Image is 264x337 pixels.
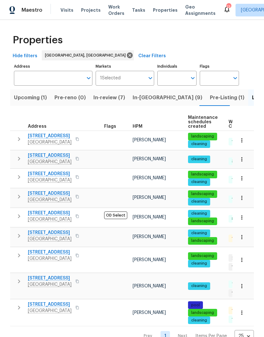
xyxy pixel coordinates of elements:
[108,4,124,16] span: Work Orders
[229,255,244,261] span: 2 WIP
[146,74,155,83] button: Open
[93,93,125,102] span: In-review (7)
[133,93,202,102] span: In-[GEOGRAPHIC_DATA] (9)
[81,7,101,13] span: Projects
[133,124,142,129] span: HPM
[133,138,166,142] span: [PERSON_NAME]
[132,8,145,12] span: Tasks
[189,134,217,139] span: landscaping
[84,74,93,83] button: Open
[189,238,217,243] span: landscaping
[189,172,217,177] span: landscaping
[60,7,73,13] span: Visits
[104,124,116,129] span: Flags
[229,308,243,313] span: 1 QC
[231,74,240,83] button: Open
[133,195,166,200] span: [PERSON_NAME]
[138,52,166,60] span: Clear Filters
[188,74,197,83] button: Open
[229,177,249,182] span: 12 Done
[229,236,243,241] span: 1 QC
[229,317,249,322] span: 10 Done
[189,156,210,162] span: cleaning
[133,215,166,219] span: [PERSON_NAME]
[189,253,217,259] span: landscaping
[133,157,166,161] span: [PERSON_NAME]
[189,191,217,197] span: landscaping
[133,284,166,288] span: [PERSON_NAME]
[229,159,248,164] span: 3 Done
[133,258,166,262] span: [PERSON_NAME]
[210,93,244,102] span: Pre-Listing (1)
[226,4,231,10] div: 13
[229,216,248,222] span: 8 Done
[188,115,218,129] span: Maintenance schedules created
[189,179,210,185] span: cleaning
[189,199,210,204] span: cleaning
[189,318,210,323] span: cleaning
[133,310,166,315] span: [PERSON_NAME]
[22,7,42,13] span: Maestro
[229,282,248,287] span: 7 Done
[229,264,246,270] span: 1 Sent
[229,139,249,144] span: 12 Done
[42,50,134,60] div: [GEOGRAPHIC_DATA], [GEOGRAPHIC_DATA]
[14,93,47,102] span: Upcoming (1)
[189,283,210,289] span: cleaning
[229,197,249,202] span: 13 Done
[189,303,202,308] span: pool
[28,124,47,129] span: Address
[45,52,128,58] span: [GEOGRAPHIC_DATA], [GEOGRAPHIC_DATA]
[100,76,121,81] span: 1 Selected
[189,310,217,316] span: landscaping
[54,93,86,102] span: Pre-reno (0)
[189,230,210,236] span: cleaning
[133,235,166,239] span: [PERSON_NAME]
[153,7,178,13] span: Properties
[104,211,127,219] span: OD Select
[189,141,210,147] span: cleaning
[185,4,216,16] span: Geo Assignments
[13,37,63,43] span: Properties
[136,50,168,62] button: Clear Filters
[200,64,239,68] label: Flags
[189,211,210,216] span: cleaning
[157,64,197,68] label: Individuals
[14,64,92,68] label: Address
[96,64,154,68] label: Markets
[189,218,217,224] span: landscaping
[10,50,40,62] button: Hide filters
[13,52,37,60] span: Hide filters
[229,291,256,296] span: 1 Accepted
[133,176,166,180] span: [PERSON_NAME]
[189,261,210,266] span: cleaning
